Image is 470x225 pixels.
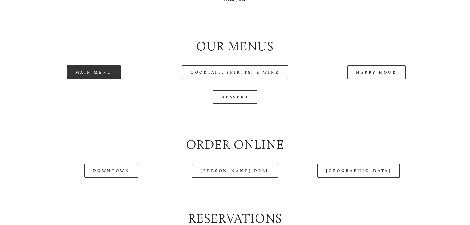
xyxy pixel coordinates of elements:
a: Cocktail, Spirits, & Wine [182,65,288,79]
a: Happy Hour [347,65,406,79]
a: Downtown [84,164,138,178]
a: [GEOGRAPHIC_DATA] [317,164,400,178]
a: Dessert [213,90,258,104]
h2: Order Online [28,136,442,153]
a: Main Menu [67,65,121,79]
h2: Our Menus [28,37,442,55]
a: [PERSON_NAME] Dell [192,164,278,178]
